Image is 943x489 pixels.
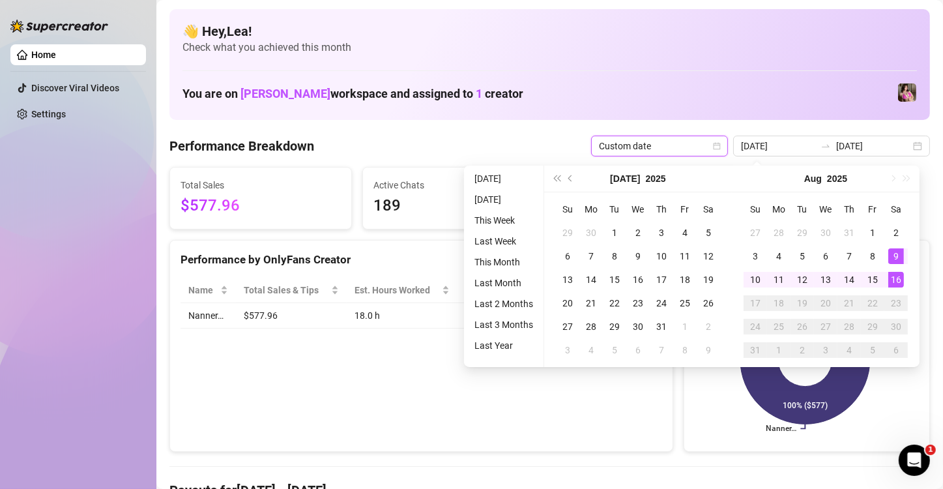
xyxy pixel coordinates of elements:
[626,268,650,291] td: 2025-07-16
[654,295,669,311] div: 24
[603,198,626,221] th: Tu
[794,295,810,311] div: 19
[654,225,669,241] div: 3
[564,166,578,192] button: Previous month (PageUp)
[556,268,579,291] td: 2025-07-13
[744,315,767,338] td: 2025-08-24
[583,248,599,264] div: 7
[188,283,218,297] span: Name
[579,315,603,338] td: 2025-07-28
[583,319,599,334] div: 28
[841,225,857,241] div: 31
[677,295,693,311] div: 25
[771,248,787,264] div: 4
[31,50,56,60] a: Home
[654,319,669,334] div: 31
[791,268,814,291] td: 2025-08-12
[794,319,810,334] div: 26
[654,342,669,358] div: 7
[818,225,834,241] div: 30
[744,198,767,221] th: Su
[181,194,341,218] span: $577.96
[837,268,861,291] td: 2025-08-14
[747,319,763,334] div: 24
[771,319,787,334] div: 25
[603,315,626,338] td: 2025-07-29
[841,319,857,334] div: 28
[837,198,861,221] th: Th
[654,272,669,288] div: 17
[888,295,904,311] div: 23
[747,342,763,358] div: 31
[31,109,66,119] a: Settings
[701,272,716,288] div: 19
[865,319,880,334] div: 29
[767,198,791,221] th: Mo
[771,295,787,311] div: 18
[560,342,575,358] div: 3
[794,225,810,241] div: 29
[630,225,646,241] div: 2
[181,303,236,329] td: Nanner…
[771,342,787,358] div: 1
[744,268,767,291] td: 2025-08-10
[837,315,861,338] td: 2025-08-28
[560,225,575,241] div: 29
[791,291,814,315] td: 2025-08-19
[556,315,579,338] td: 2025-07-27
[373,178,534,192] span: Active Chats
[888,342,904,358] div: 6
[888,272,904,288] div: 16
[650,198,673,221] th: Th
[701,319,716,334] div: 2
[603,291,626,315] td: 2025-07-22
[767,291,791,315] td: 2025-08-18
[820,141,831,151] span: swap-right
[182,40,917,55] span: Check what you achieved this month
[236,303,346,329] td: $577.96
[701,295,716,311] div: 26
[583,225,599,241] div: 30
[767,221,791,244] td: 2025-07-28
[713,142,721,150] span: calendar
[884,291,908,315] td: 2025-08-23
[240,87,330,100] span: [PERSON_NAME]
[888,319,904,334] div: 30
[814,338,837,362] td: 2025-09-03
[677,248,693,264] div: 11
[607,342,622,358] div: 5
[673,315,697,338] td: 2025-08-01
[560,248,575,264] div: 6
[469,338,538,353] li: Last Year
[747,272,763,288] div: 10
[654,248,669,264] div: 10
[791,221,814,244] td: 2025-07-29
[373,194,534,218] span: 189
[791,338,814,362] td: 2025-09-02
[888,248,904,264] div: 9
[884,338,908,362] td: 2025-09-06
[673,338,697,362] td: 2025-08-08
[794,342,810,358] div: 2
[626,291,650,315] td: 2025-07-23
[677,225,693,241] div: 4
[820,141,831,151] span: to
[469,275,538,291] li: Last Month
[697,198,720,221] th: Sa
[457,278,542,303] th: Sales / Hour
[677,342,693,358] div: 8
[747,248,763,264] div: 3
[818,342,834,358] div: 3
[556,291,579,315] td: 2025-07-20
[650,268,673,291] td: 2025-07-17
[791,315,814,338] td: 2025-08-26
[841,272,857,288] div: 14
[697,244,720,268] td: 2025-07-12
[549,166,564,192] button: Last year (Control + left)
[814,291,837,315] td: 2025-08-20
[771,225,787,241] div: 28
[827,166,847,192] button: Choose a year
[794,248,810,264] div: 5
[630,272,646,288] div: 16
[630,295,646,311] div: 23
